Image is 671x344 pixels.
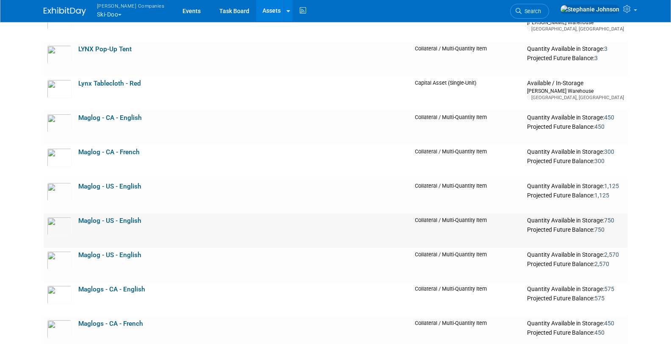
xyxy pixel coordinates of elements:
div: Projected Future Balance: [527,327,624,337]
img: ExhibitDay [44,7,86,16]
div: Quantity Available in Storage: [527,320,624,327]
td: Collateral / Multi-Quantity Item [411,214,524,248]
span: 2,570 [604,251,619,258]
div: Projected Future Balance: [527,190,624,200]
div: Quantity Available in Storage: [527,251,624,259]
div: Quantity Available in Storage: [527,114,624,122]
a: Maglog - US - English [78,183,141,190]
div: [PERSON_NAME] Warehouse [527,87,624,94]
span: 450 [594,329,605,336]
span: 575 [594,295,605,302]
span: Search [522,8,541,14]
span: 1,125 [594,192,609,199]
a: Search [510,4,549,19]
td: Collateral / Multi-Quantity Item [411,42,524,76]
div: Projected Future Balance: [527,122,624,131]
div: Quantity Available in Storage: [527,217,624,225]
span: [PERSON_NAME] Companies [97,1,165,10]
div: [GEOGRAPHIC_DATA], [GEOGRAPHIC_DATA] [527,26,624,32]
a: Maglog - US - English [78,251,141,259]
a: Maglogs - CA - English [78,286,145,293]
div: Projected Future Balance: [527,156,624,165]
a: Maglog - US - English [78,217,141,225]
td: Collateral / Multi-Quantity Item [411,111,524,145]
a: Maglog - CA - English [78,114,142,122]
div: Available / In-Storage [527,80,624,87]
div: Quantity Available in Storage: [527,286,624,293]
td: Capital Asset (Single-Unit) [411,76,524,111]
td: Capital Asset (Single-Unit) [411,8,524,42]
div: [GEOGRAPHIC_DATA], [GEOGRAPHIC_DATA] [527,94,624,101]
a: Lynx Tablecloth - Red [78,80,141,87]
div: Projected Future Balance: [527,293,624,302]
span: 300 [594,158,605,164]
span: 3 [594,55,598,61]
td: Collateral / Multi-Quantity Item [411,145,524,179]
div: Projected Future Balance: [527,259,624,268]
div: Quantity Available in Storage: [527,45,624,53]
span: 450 [594,123,605,130]
td: Collateral / Multi-Quantity Item [411,248,524,282]
span: 450 [604,114,614,121]
td: Collateral / Multi-Quantity Item [411,282,524,316]
div: Quantity Available in Storage: [527,183,624,190]
div: Projected Future Balance: [527,225,624,234]
span: 750 [604,217,614,224]
td: Collateral / Multi-Quantity Item [411,179,524,214]
span: 1,125 [604,183,619,189]
div: Quantity Available in Storage: [527,148,624,156]
span: 450 [604,320,614,327]
span: 300 [604,148,614,155]
span: 3 [604,45,607,52]
span: 750 [594,226,605,233]
span: 2,570 [594,261,609,267]
span: 575 [604,286,614,292]
div: Projected Future Balance: [527,53,624,62]
a: Maglog - CA - French [78,148,140,156]
img: Stephanie Johnson [560,5,620,14]
a: LYNX Pop-Up Tent [78,45,132,53]
a: Maglogs - CA - French [78,320,143,327]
